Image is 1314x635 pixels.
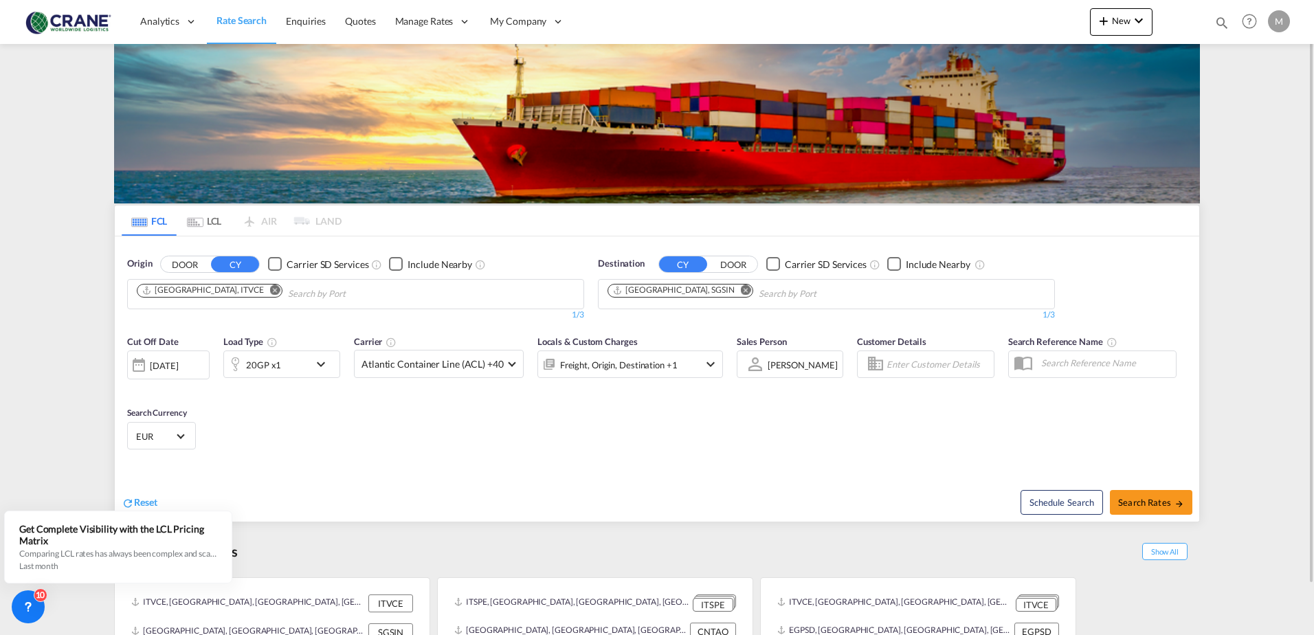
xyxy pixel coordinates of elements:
button: DOOR [709,256,757,272]
div: ITSPE, La Spezia, Italy, Southern Europe, Europe [454,594,689,612]
span: Enquiries [286,15,326,27]
span: Origin [127,257,152,271]
input: Enter Customer Details [887,354,990,375]
span: Analytics [140,14,179,28]
span: Quotes [345,15,375,27]
div: [DATE] [150,359,178,372]
span: Load Type [223,336,278,347]
div: Carrier SD Services [287,258,368,271]
md-icon: Unchecked: Ignores neighbouring ports when fetching rates.Checked : Includes neighbouring ports w... [975,259,985,270]
button: CY [659,256,707,272]
md-tab-item: LCL [177,205,232,236]
md-select: Select Currency: € EUREuro [135,426,188,446]
span: New [1095,15,1147,26]
div: ITVCE, Venezia, Italy, Southern Europe, Europe [777,594,1012,612]
md-chips-wrap: Chips container. Use arrow keys to select chips. [135,280,424,305]
div: M [1268,10,1290,32]
span: Sales Person [737,336,787,347]
div: Include Nearby [408,258,472,271]
md-icon: icon-chevron-down [702,356,719,372]
span: Customer Details [857,336,926,347]
button: icon-plus 400-fgNewicon-chevron-down [1090,8,1152,36]
md-icon: Unchecked: Search for CY (Container Yard) services for all selected carriers.Checked : Search for... [371,259,382,270]
div: Include Nearby [906,258,970,271]
div: icon-magnify [1214,15,1229,36]
span: Search Currency [127,408,187,418]
div: ITVCE [368,594,413,612]
div: ITSPE [693,598,733,612]
div: 1/3 [598,309,1055,321]
button: Note: By default Schedule search will only considerorigin ports, destination ports and cut off da... [1021,490,1103,515]
button: CY [211,256,259,272]
md-tab-item: FCL [122,205,177,236]
div: ITVCE, Venezia, Italy, Southern Europe, Europe [131,594,365,612]
md-icon: icon-refresh [122,497,134,509]
div: ITVCE [1016,598,1056,612]
md-checkbox: Checkbox No Ink [268,257,368,271]
span: Atlantic Container Line (ACL) +40 [361,357,504,371]
md-icon: icon-plus 400-fg [1095,12,1112,29]
span: Destination [598,257,645,271]
div: 1/3 [127,309,584,321]
input: Search Reference Name [1034,353,1176,373]
span: Search Rates [1118,497,1184,508]
div: 20GP x1 [246,355,281,375]
div: Carrier SD Services [785,258,867,271]
md-icon: icon-chevron-down [1131,12,1147,29]
img: 374de710c13411efa3da03fd754f1635.jpg [21,6,113,37]
span: EUR [136,430,175,443]
md-chips-wrap: Chips container. Use arrow keys to select chips. [605,280,895,305]
div: Singapore, SGSIN [612,285,735,296]
div: [PERSON_NAME] [768,359,838,370]
md-icon: icon-magnify [1214,15,1229,30]
input: Chips input. [759,283,889,305]
span: Help [1238,10,1261,33]
div: icon-refreshReset [122,495,157,511]
md-checkbox: Checkbox No Ink [389,257,472,271]
span: Cut Off Date [127,336,179,347]
span: Rate Search [216,14,267,26]
div: 20GP x1icon-chevron-down [223,350,340,378]
span: Carrier [354,336,397,347]
button: Remove [261,285,282,298]
div: [DATE] [127,350,210,379]
md-icon: icon-arrow-right [1174,499,1184,509]
div: Press delete to remove this chip. [612,285,737,296]
span: Show All [1142,543,1188,560]
md-icon: icon-information-outline [267,337,278,348]
span: My Company [490,14,546,28]
button: Remove [732,285,753,298]
md-checkbox: Checkbox No Ink [887,257,970,271]
input: Chips input. [288,283,419,305]
md-checkbox: Checkbox No Ink [766,257,867,271]
div: Freight Origin Destination Factory Stuffingicon-chevron-down [537,350,723,378]
button: DOOR [161,256,209,272]
div: Press delete to remove this chip. [142,285,267,296]
div: Freight Origin Destination Factory Stuffing [560,355,678,375]
md-datepicker: Select [127,378,137,397]
span: Locals & Custom Charges [537,336,638,347]
span: Reset [134,496,157,508]
span: Search Reference Name [1008,336,1117,347]
md-icon: icon-chevron-down [313,356,336,372]
span: Manage Rates [395,14,454,28]
button: Search Ratesicon-arrow-right [1110,490,1192,515]
md-pagination-wrapper: Use the left and right arrow keys to navigate between tabs [122,205,342,236]
div: OriginDOOR CY Checkbox No InkUnchecked: Search for CY (Container Yard) services for all selected ... [115,236,1199,522]
md-select: Sales Person: Massimiliano Ciucci [766,355,839,375]
div: Help [1238,10,1268,34]
md-icon: Unchecked: Ignores neighbouring ports when fetching rates.Checked : Includes neighbouring ports w... [475,259,486,270]
img: LCL+%26+FCL+BACKGROUND.png [114,44,1200,203]
md-icon: Unchecked: Search for CY (Container Yard) services for all selected carriers.Checked : Search for... [869,259,880,270]
md-icon: Your search will be saved by the below given name [1106,337,1117,348]
div: Venezia, ITVCE [142,285,264,296]
md-icon: The selected Trucker/Carrierwill be displayed in the rate results If the rates are from another f... [386,337,397,348]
